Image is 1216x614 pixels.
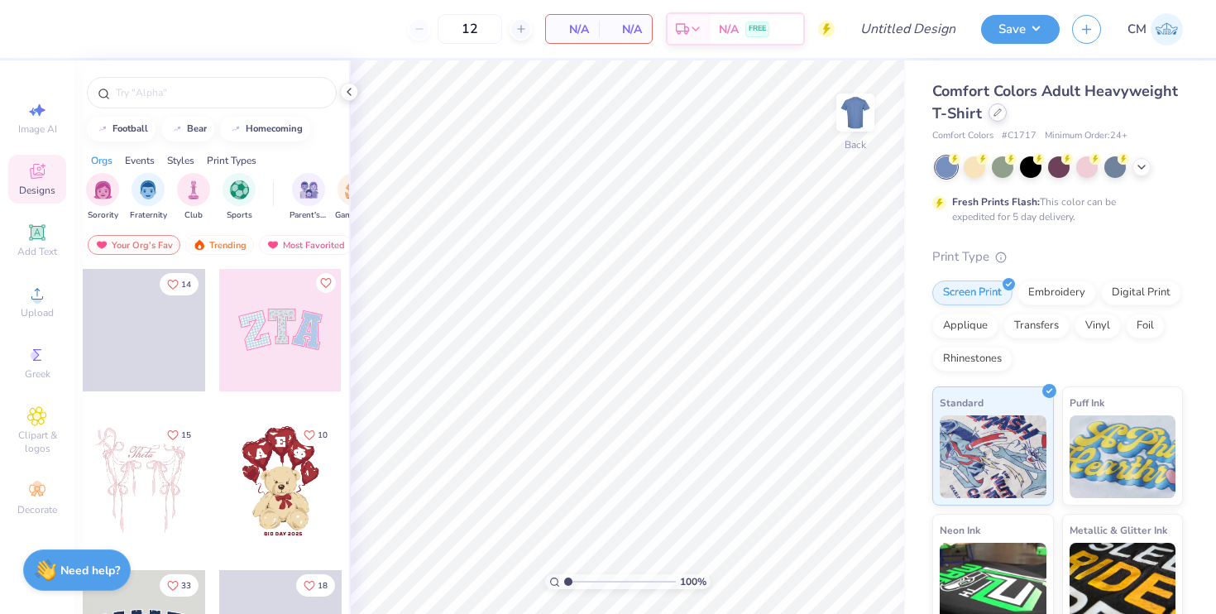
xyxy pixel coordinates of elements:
button: filter button [290,173,328,222]
strong: Fresh Prints Flash: [952,195,1040,209]
div: Most Favorited [259,235,352,255]
span: Sorority [88,209,118,222]
span: # C1717 [1002,129,1036,143]
span: FREE [749,23,766,35]
button: filter button [86,173,119,222]
div: Applique [932,314,998,338]
div: Events [125,153,155,168]
span: Image AI [18,122,57,136]
div: Foil [1126,314,1165,338]
button: Like [316,273,336,293]
span: Add Text [17,245,57,258]
span: 15 [181,431,191,439]
div: Screen Print [932,281,1013,305]
span: N/A [719,21,739,38]
button: Save [981,15,1060,44]
span: Comfort Colors Adult Heavyweight T-Shirt [932,81,1178,123]
div: Back [845,137,866,152]
button: filter button [130,173,167,222]
img: trend_line.gif [96,124,109,134]
div: Trending [185,235,254,255]
span: Upload [21,306,54,319]
span: Fraternity [130,209,167,222]
span: N/A [556,21,589,38]
span: Parent's Weekend [290,209,328,222]
div: filter for Club [177,173,210,222]
div: filter for Fraternity [130,173,167,222]
div: Rhinestones [932,347,1013,372]
div: Styles [167,153,194,168]
div: This color can be expedited for 5 day delivery. [952,194,1156,224]
div: bear [187,124,207,133]
strong: Need help? [60,563,120,578]
span: Game Day [335,209,373,222]
img: Puff Ink [1070,415,1176,498]
button: Like [160,273,199,295]
button: filter button [177,173,210,222]
button: football [87,117,156,142]
input: Untitled Design [847,12,969,46]
div: filter for Sports [223,173,256,222]
span: Metallic & Glitter Ink [1070,521,1167,539]
img: Camryn Michael [1151,13,1183,46]
div: Transfers [1003,314,1070,338]
img: trend_line.gif [170,124,184,134]
div: Print Type [932,247,1183,266]
div: football [113,124,148,133]
span: CM [1127,20,1147,39]
button: bear [161,117,214,142]
button: Like [160,424,199,446]
span: Decorate [17,503,57,516]
div: Print Types [207,153,256,168]
div: Vinyl [1075,314,1121,338]
div: Your Org's Fav [88,235,180,255]
img: Sorority Image [93,180,113,199]
img: Fraternity Image [139,180,157,199]
img: Standard [940,415,1046,498]
span: 10 [318,431,328,439]
span: Comfort Colors [932,129,993,143]
div: homecoming [246,124,303,133]
input: – – [438,14,502,44]
button: filter button [335,173,373,222]
span: Club [184,209,203,222]
span: 14 [181,281,191,289]
span: Minimum Order: 24 + [1045,129,1127,143]
span: Designs [19,184,55,197]
img: most_fav.gif [95,239,108,251]
img: Game Day Image [345,180,364,199]
img: Club Image [184,180,203,199]
div: filter for Parent's Weekend [290,173,328,222]
img: Parent's Weekend Image [299,180,318,199]
button: Like [296,424,335,446]
div: Orgs [91,153,113,168]
button: homecoming [220,117,310,142]
span: 33 [181,582,191,590]
img: trend_line.gif [229,124,242,134]
button: filter button [223,173,256,222]
span: Neon Ink [940,521,980,539]
span: 100 % [680,574,706,589]
span: N/A [609,21,642,38]
div: filter for Game Day [335,173,373,222]
img: most_fav.gif [266,239,280,251]
span: Clipart & logos [8,429,66,455]
span: Standard [940,394,984,411]
img: Sports Image [230,180,249,199]
div: Digital Print [1101,281,1181,305]
div: Embroidery [1017,281,1096,305]
span: 18 [318,582,328,590]
input: Try "Alpha" [114,84,326,101]
div: filter for Sorority [86,173,119,222]
a: CM [1127,13,1183,46]
img: Back [839,96,872,129]
button: Like [160,574,199,597]
span: Puff Ink [1070,394,1104,411]
img: trending.gif [193,239,206,251]
span: Greek [25,367,50,381]
span: Sports [227,209,252,222]
button: Like [296,574,335,597]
